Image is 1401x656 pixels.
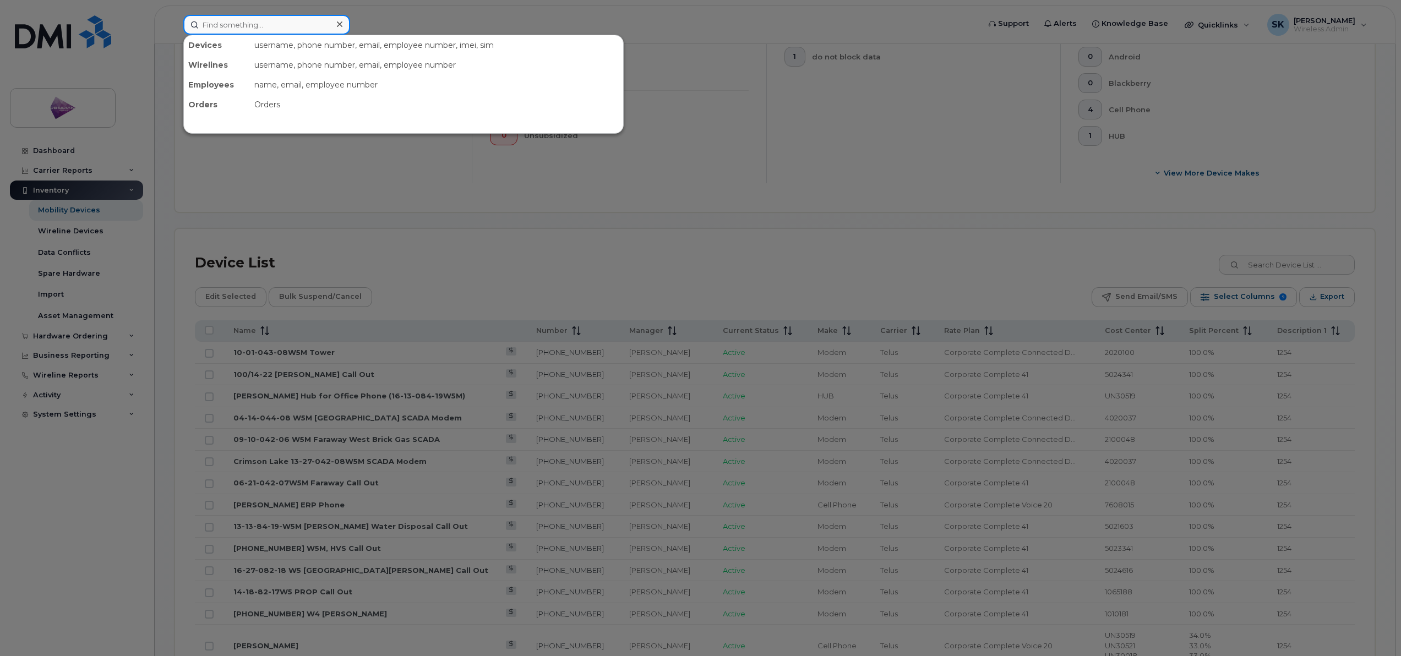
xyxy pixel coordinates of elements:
[250,55,623,75] div: username, phone number, email, employee number
[183,15,350,35] input: Find something...
[250,35,623,55] div: username, phone number, email, employee number, imei, sim
[250,95,623,114] div: Orders
[184,75,250,95] div: Employees
[250,75,623,95] div: name, email, employee number
[184,55,250,75] div: Wirelines
[184,35,250,55] div: Devices
[184,95,250,114] div: Orders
